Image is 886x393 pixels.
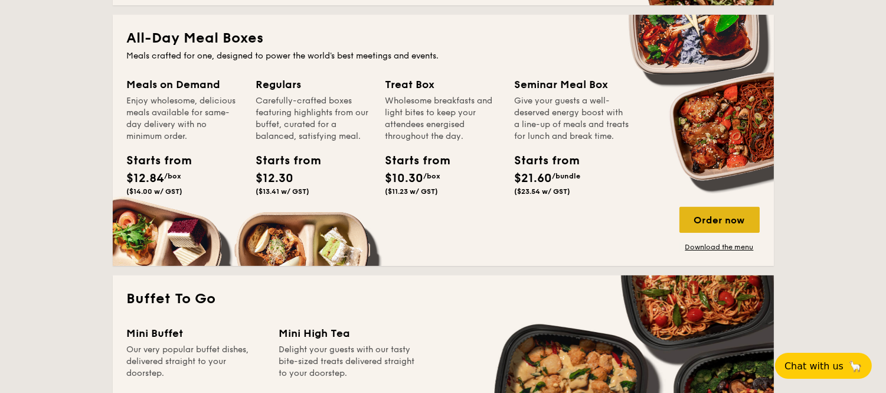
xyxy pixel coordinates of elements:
div: Starts from [515,152,568,170]
div: Starts from [256,152,309,170]
span: Chat with us [784,360,844,372]
span: ($14.00 w/ GST) [127,187,183,196]
div: Starts from [127,152,180,170]
span: /box [165,172,182,180]
div: Starts from [385,152,439,170]
div: Wholesome breakfasts and light bites to keep your attendees energised throughout the day. [385,95,501,142]
span: $10.30 [385,171,424,186]
div: Treat Box [385,76,501,93]
div: Mini Buffet [127,325,265,342]
a: Download the menu [679,242,760,252]
h2: All-Day Meal Boxes [127,29,760,48]
span: ($11.23 w/ GST) [385,187,439,196]
div: Mini High Tea [279,325,417,342]
span: $12.84 [127,171,165,186]
div: Meals on Demand [127,76,242,93]
div: Meals crafted for one, designed to power the world's best meetings and events. [127,50,760,62]
div: Our very popular buffet dishes, delivered straight to your doorstep. [127,344,265,379]
div: Seminar Meal Box [515,76,630,93]
span: ($13.41 w/ GST) [256,187,310,196]
h2: Buffet To Go [127,290,760,308]
div: Give your guests a well-deserved energy boost with a line-up of meals and treats for lunch and br... [515,95,630,142]
span: $12.30 [256,171,294,186]
span: 🦙 [848,359,862,373]
div: Delight your guests with our tasty bite-sized treats delivered straight to your doorstep. [279,344,417,379]
span: $21.60 [515,171,552,186]
span: ($23.54 w/ GST) [515,187,571,196]
div: Carefully-crafted boxes featuring highlights from our buffet, curated for a balanced, satisfying ... [256,95,371,142]
div: Regulars [256,76,371,93]
div: Order now [679,207,760,233]
span: /box [424,172,441,180]
button: Chat with us🦙 [775,353,872,379]
div: Enjoy wholesome, delicious meals available for same-day delivery with no minimum order. [127,95,242,142]
span: /bundle [552,172,581,180]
